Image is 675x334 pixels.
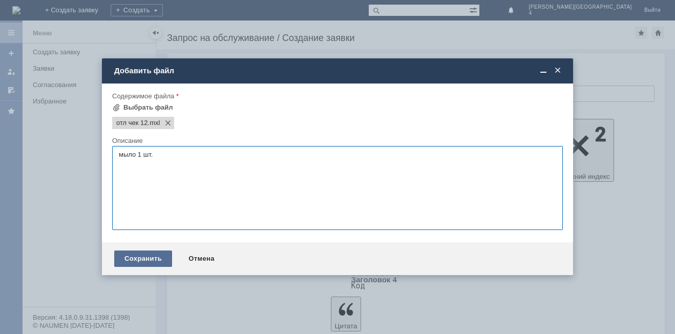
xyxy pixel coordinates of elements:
[553,66,563,75] span: Закрыть
[4,4,150,12] div: Прошу вас отложить отложенный чек!
[123,103,173,112] div: Выбрать файл
[148,119,160,127] span: отл чек 12.mxl
[116,119,148,127] span: отл чек 12.mxl
[114,66,563,75] div: Добавить файл
[538,66,549,75] span: Свернуть (Ctrl + M)
[112,137,561,144] div: Описание
[112,93,561,99] div: Содержимое файла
